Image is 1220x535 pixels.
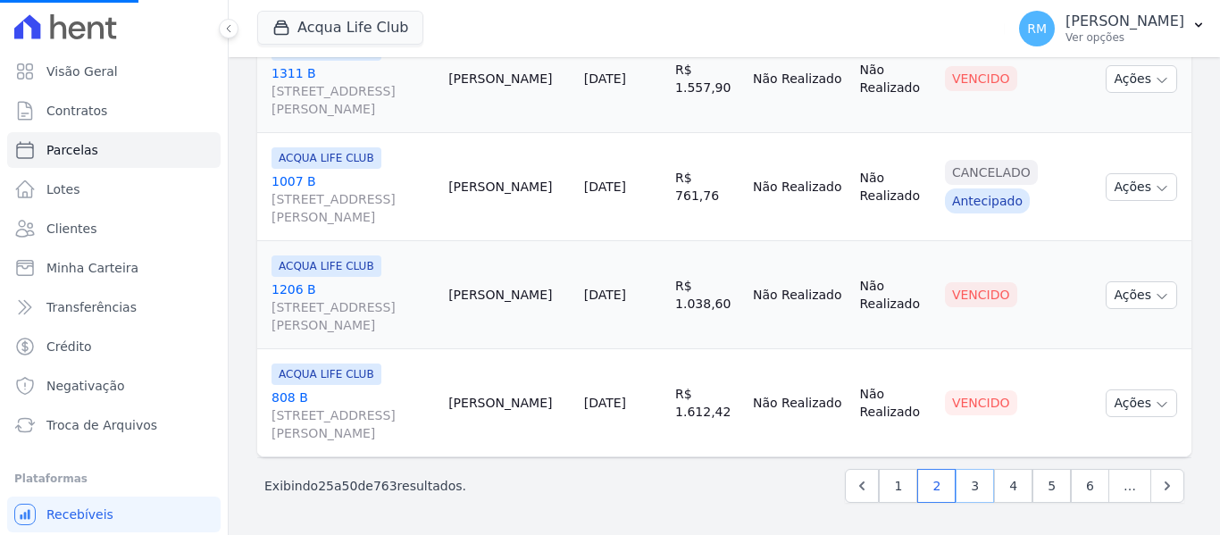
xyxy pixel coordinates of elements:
a: 2 [917,469,956,503]
a: [DATE] [584,180,626,194]
p: [PERSON_NAME] [1065,13,1184,30]
a: Previous [845,469,879,503]
p: Exibindo a de resultados. [264,477,466,495]
div: Vencido [945,390,1017,415]
td: [PERSON_NAME] [441,349,577,457]
span: 50 [342,479,358,493]
button: RM [PERSON_NAME] Ver opções [1005,4,1220,54]
button: Ações [1106,281,1177,309]
a: Contratos [7,93,221,129]
td: R$ 1.557,90 [668,25,746,133]
a: Lotes [7,171,221,207]
button: Ações [1106,173,1177,201]
span: Crédito [46,338,92,355]
a: Transferências [7,289,221,325]
a: 4 [994,469,1032,503]
a: Parcelas [7,132,221,168]
span: ACQUA LIFE CLUB [272,255,381,277]
a: [DATE] [584,288,626,302]
span: … [1108,469,1151,503]
span: Minha Carteira [46,259,138,277]
td: Não Realizado [853,241,938,349]
span: Recebíveis [46,506,113,523]
span: Transferências [46,298,137,316]
a: 6 [1071,469,1109,503]
span: ACQUA LIFE CLUB [272,147,381,169]
div: Vencido [945,282,1017,307]
td: [PERSON_NAME] [441,25,577,133]
div: Cancelado [945,160,1038,185]
td: [PERSON_NAME] [441,241,577,349]
a: 1311 B[STREET_ADDRESS][PERSON_NAME] [272,64,434,118]
div: Vencido [945,66,1017,91]
td: Não Realizado [746,241,852,349]
td: R$ 761,76 [668,133,746,241]
span: [STREET_ADDRESS][PERSON_NAME] [272,190,434,226]
a: 1007 B[STREET_ADDRESS][PERSON_NAME] [272,172,434,226]
span: ACQUA LIFE CLUB [272,364,381,385]
p: Ver opções [1065,30,1184,45]
td: Não Realizado [746,133,852,241]
span: Clientes [46,220,96,238]
span: [STREET_ADDRESS][PERSON_NAME] [272,406,434,442]
span: Parcelas [46,141,98,159]
td: Não Realizado [853,133,938,241]
td: R$ 1.612,42 [668,349,746,457]
div: Antecipado [945,188,1030,213]
a: Visão Geral [7,54,221,89]
a: 1206 B[STREET_ADDRESS][PERSON_NAME] [272,280,434,334]
span: 25 [318,479,334,493]
span: 763 [373,479,397,493]
td: R$ 1.038,60 [668,241,746,349]
span: RM [1027,22,1047,35]
span: [STREET_ADDRESS][PERSON_NAME] [272,298,434,334]
a: Negativação [7,368,221,404]
a: 1 [879,469,917,503]
a: Troca de Arquivos [7,407,221,443]
a: Recebíveis [7,497,221,532]
span: Lotes [46,180,80,198]
td: Não Realizado [746,349,852,457]
td: [PERSON_NAME] [441,133,577,241]
td: Não Realizado [853,25,938,133]
td: Não Realizado [746,25,852,133]
div: Plataformas [14,468,213,489]
a: 3 [956,469,994,503]
a: Crédito [7,329,221,364]
span: [STREET_ADDRESS][PERSON_NAME] [272,82,434,118]
a: [DATE] [584,71,626,86]
span: Contratos [46,102,107,120]
a: [DATE] [584,396,626,410]
span: Troca de Arquivos [46,416,157,434]
button: Acqua Life Club [257,11,423,45]
span: Negativação [46,377,125,395]
a: Minha Carteira [7,250,221,286]
a: 5 [1032,469,1071,503]
a: Next [1150,469,1184,503]
a: Clientes [7,211,221,247]
button: Ações [1106,389,1177,417]
button: Ações [1106,65,1177,93]
span: Visão Geral [46,63,118,80]
a: 808 B[STREET_ADDRESS][PERSON_NAME] [272,389,434,442]
td: Não Realizado [853,349,938,457]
